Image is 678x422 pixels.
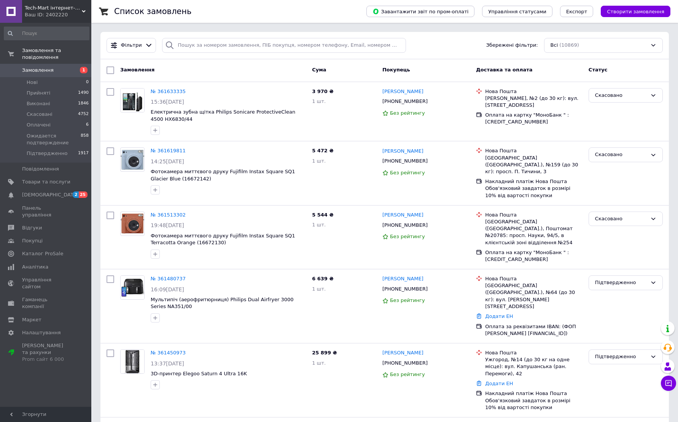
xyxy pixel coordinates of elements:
a: № 361450973 [151,350,186,356]
span: Доставка та оплата [476,67,532,73]
div: Нова Пошта [485,349,583,356]
a: Електрична зубна щітка Philips Sonicare ProtectiveClean 4500 HX6830/44 [151,109,295,122]
input: Пошук за номером замовлення, ПІБ покупця, номером телефону, Email, номером накладної [162,38,406,53]
div: Скасовано [595,151,647,159]
span: Прийняті [27,90,50,96]
div: Нова Пошта [485,147,583,154]
span: Без рейтингу [390,297,425,303]
div: Оплата на картку "МоноБанк " : [CREDIT_CARD_NUMBER] [485,112,583,125]
span: 19:48[DATE] [151,222,184,228]
a: № 361633335 [151,89,186,94]
span: Без рейтингу [390,371,425,377]
span: Панель управління [22,205,70,218]
span: 1 шт. [312,98,326,104]
span: 1 [80,67,88,73]
span: [DEMOGRAPHIC_DATA] [22,191,78,198]
span: 15:36[DATE] [151,99,184,105]
span: 6 [86,122,89,128]
span: Товари та послуги [22,179,70,185]
a: Створити замовлення [593,8,670,14]
a: Мультипіч (аерофритюрниця) Philips Dual Airfryer 3000 Series NA351/00 [151,297,294,310]
div: Підтвердженно [595,353,647,361]
div: [GEOGRAPHIC_DATA] ([GEOGRAPHIC_DATA].), №64 (до 30 кг): вул. [PERSON_NAME][STREET_ADDRESS] [485,282,583,310]
div: [GEOGRAPHIC_DATA] ([GEOGRAPHIC_DATA].), №159 (до 30 кг): просп. П. Тичини, 3 [485,155,583,175]
button: Чат з покупцем [661,376,676,391]
span: Виконані [27,100,50,107]
div: [PERSON_NAME], №2 (до 30 кг): вул. [STREET_ADDRESS] [485,95,583,109]
button: Створити замовлення [601,6,670,17]
span: Маркет [22,316,41,323]
a: [PERSON_NAME] [382,275,423,283]
span: 14:25[DATE] [151,158,184,164]
span: Cума [312,67,326,73]
span: 1 шт. [312,286,326,292]
span: Відгуки [22,224,42,231]
a: Додати ЕН [485,313,513,319]
span: Покупець [382,67,410,73]
input: Пошук [4,27,89,40]
span: [PHONE_NUMBER] [382,98,428,104]
span: Ожидается подтверждение [27,133,81,146]
div: Ваш ID: 2402220 [25,11,91,18]
button: Експорт [560,6,594,17]
span: 1917 [78,150,89,157]
span: Каталог ProSale [22,250,63,257]
span: Створити замовлення [607,9,664,14]
span: 1 шт. [312,360,326,366]
span: Підтвердженно [27,150,68,157]
a: Фотокамера миттєвого друку Fujifilm Instax Square SQ1 Glacier Blue (16672142) [151,169,295,182]
span: [PHONE_NUMBER] [382,360,428,366]
span: 5 544 ₴ [312,212,333,218]
span: Фотокамера миттєвого друку Fujifilm Instax Square SQ1 Terracotta Orange (16672130) [151,233,295,246]
span: 0 [86,79,89,86]
img: Фото товару [121,276,144,299]
span: Повідомлення [22,166,59,172]
a: № 361513302 [151,212,186,218]
span: 25 [79,191,88,198]
a: [PERSON_NAME] [382,88,423,95]
div: Нова Пошта [485,212,583,218]
a: Фото товару [120,147,145,172]
a: Додати ЕН [485,381,513,386]
span: Завантажити звіт по пром-оплаті [372,8,468,15]
span: Збережені фільтри: [486,42,538,49]
div: Накладний платіж Нова Пошта Обов'язковий завдаток в розмірі 10% від вартості покупки [485,390,583,411]
span: [PHONE_NUMBER] [382,222,428,228]
div: Підтвердженно [595,279,647,287]
span: Експорт [566,9,587,14]
span: Замовлення [22,67,54,74]
span: Tech-Mart інтернет-магазин побутової техніки [25,5,82,11]
span: Замовлення [120,67,154,73]
span: 1 шт. [312,158,326,164]
span: Без рейтингу [390,110,425,116]
span: (10869) [559,42,579,48]
span: Управління статусами [488,9,546,14]
h1: Список замовлень [114,7,191,16]
span: [PHONE_NUMBER] [382,286,428,292]
a: 3D-принтер Elegoo Saturn 4 Ultra 16K [151,371,247,376]
img: Фото товару [121,150,144,170]
span: Покупці [22,237,43,244]
span: 25 899 ₴ [312,350,337,356]
a: Фото товару [120,212,145,236]
span: Управління сайтом [22,277,70,290]
span: [PERSON_NAME] та рахунки [22,342,70,363]
span: 1846 [78,100,89,107]
img: Фото товару [121,350,144,373]
span: Нові [27,79,38,86]
a: Фото товару [120,88,145,112]
span: Статус [589,67,608,73]
span: Всі [551,42,558,49]
a: [PERSON_NAME] [382,148,423,155]
span: 1 шт. [312,222,326,228]
div: Накладний платіж Нова Пошта Обов'язковий завдаток в розмірі 10% від вартості покупки [485,178,583,199]
div: Ужгород, №14 (до 30 кг на одне місце): вул. Капушанська (ран. Перемоги), 42 [485,356,583,377]
div: Нова Пошта [485,275,583,282]
span: 4752 [78,111,89,118]
img: Фото товару [121,89,144,112]
div: Нова Пошта [485,88,583,95]
span: 1490 [78,90,89,96]
div: Скасовано [595,92,647,100]
a: Фото товару [120,349,145,374]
